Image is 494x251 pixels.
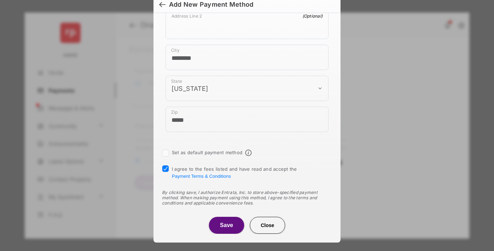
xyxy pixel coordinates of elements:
[169,1,253,8] div: Add New Payment Method
[172,166,297,179] span: I agree to the fees listed and have read and accept the
[172,174,231,179] button: I agree to the fees listed and have read and accept the
[165,10,329,39] div: payment_method_screening[postal_addresses][addressLine2]
[250,217,285,234] button: Close
[162,190,332,206] div: By clicking save, I authorize Entrata, Inc. to store above-specified payment method. When making ...
[172,150,242,155] label: Set as default payment method
[165,45,329,70] div: payment_method_screening[postal_addresses][locality]
[245,150,252,156] span: Default payment method info
[165,76,329,101] div: payment_method_screening[postal_addresses][administrativeArea]
[165,107,329,132] div: payment_method_screening[postal_addresses][postalCode]
[209,217,244,234] button: Save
